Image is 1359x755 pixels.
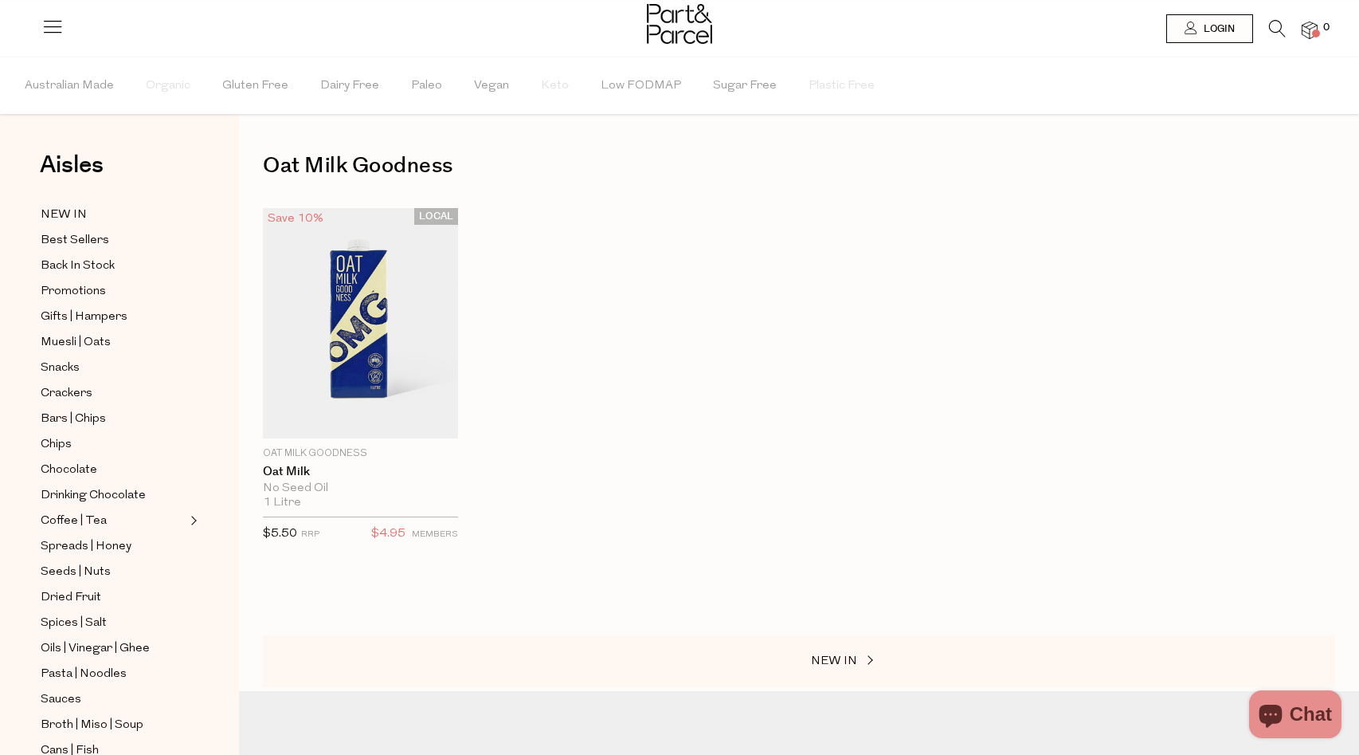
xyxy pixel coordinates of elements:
a: Chips [41,435,186,454]
span: NEW IN [41,206,87,225]
span: Oils | Vinegar | Ghee [41,639,150,659]
a: Aisles [40,153,104,193]
div: Save 10% [263,208,328,230]
span: Sugar Free [713,58,777,114]
a: Spreads | Honey [41,537,186,556]
span: Low FODMAP [601,58,681,114]
span: Vegan [474,58,509,114]
span: Paleo [411,58,442,114]
span: Spices | Salt [41,614,107,633]
span: $4.95 [371,524,405,545]
span: Muesli | Oats [41,333,111,352]
span: Snacks [41,359,80,378]
span: Gifts | Hampers [41,308,127,327]
a: Chocolate [41,460,186,480]
h1: Oat Milk Goodness [263,147,1335,184]
span: Back In Stock [41,257,115,276]
span: Broth | Miso | Soup [41,716,143,735]
div: No Seed Oil [263,482,458,496]
span: Australian Made [25,58,114,114]
a: Muesli | Oats [41,332,186,352]
small: MEMBERS [412,530,458,539]
span: 1 Litre [263,496,301,510]
a: Oat Milk [263,465,458,479]
a: Crackers [41,383,186,403]
inbox-online-store-chat: Shopify online store chat [1244,690,1346,742]
a: NEW IN [811,651,970,672]
span: Coffee | Tea [41,512,107,531]
span: LOCAL [414,208,458,225]
span: Seeds | Nuts [41,563,111,582]
a: Login [1166,14,1253,43]
span: Gluten Free [222,58,288,114]
a: Pasta | Noodles [41,664,186,684]
a: Broth | Miso | Soup [41,715,186,735]
a: Snacks [41,358,186,378]
p: Oat Milk Goodness [263,446,458,461]
span: Sauces [41,690,81,710]
span: Promotions [41,282,106,301]
span: Dried Fruit [41,588,101,608]
span: Aisles [40,147,104,183]
a: Best Sellers [41,230,186,250]
span: Bars | Chips [41,410,106,429]
span: $5.50 [263,528,297,540]
span: Dairy Free [320,58,379,114]
button: Expand/Collapse Coffee | Tea [186,511,198,530]
span: Crackers [41,384,92,403]
a: Seeds | Nuts [41,562,186,582]
a: Bars | Chips [41,409,186,429]
span: Keto [541,58,569,114]
a: Gifts | Hampers [41,307,186,327]
a: NEW IN [41,205,186,225]
span: Pasta | Noodles [41,665,127,684]
a: 0 [1302,22,1318,38]
span: Plastic Free [809,58,875,114]
img: Oat Milk [263,208,458,438]
span: Best Sellers [41,231,109,250]
a: Back In Stock [41,256,186,276]
span: Chocolate [41,461,97,480]
a: Sauces [41,690,186,710]
span: 0 [1319,21,1334,35]
a: Coffee | Tea [41,511,186,531]
small: RRP [301,530,319,539]
a: Drinking Chocolate [41,486,186,505]
img: Part&Parcel [647,4,712,44]
span: Chips [41,435,72,454]
a: Spices | Salt [41,613,186,633]
span: Spreads | Honey [41,537,131,556]
a: Dried Fruit [41,588,186,608]
a: Promotions [41,281,186,301]
span: Drinking Chocolate [41,486,146,505]
span: NEW IN [811,655,857,667]
span: Organic [146,58,190,114]
span: Login [1200,22,1235,36]
a: Oils | Vinegar | Ghee [41,639,186,659]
